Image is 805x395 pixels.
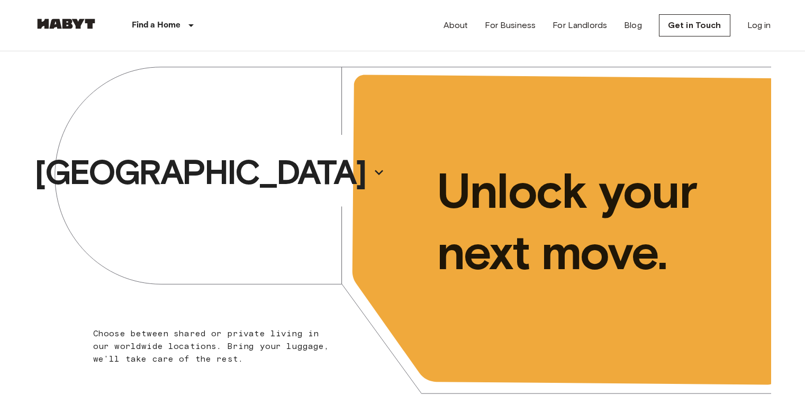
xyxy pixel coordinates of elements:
[444,19,468,32] a: About
[34,19,98,29] img: Habyt
[132,19,181,32] p: Find a Home
[93,327,336,365] p: Choose between shared or private living in our worldwide locations. Bring your luggage, we'll tak...
[34,151,366,194] p: [GEOGRAPHIC_DATA]
[437,160,754,283] p: Unlock your next move.
[485,19,536,32] a: For Business
[624,19,642,32] a: Blog
[747,19,771,32] a: Log in
[553,19,607,32] a: For Landlords
[30,148,389,197] button: [GEOGRAPHIC_DATA]
[659,14,730,36] a: Get in Touch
